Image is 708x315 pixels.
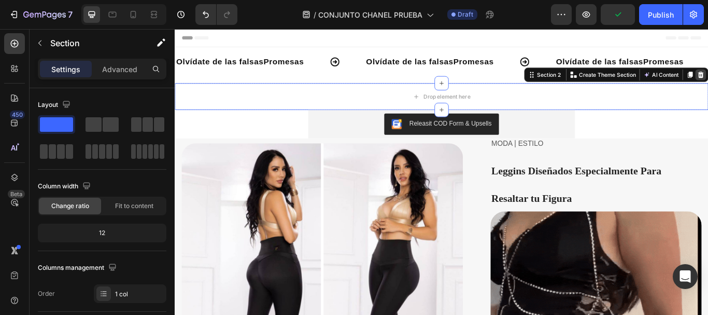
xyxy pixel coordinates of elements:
p: Section [50,37,135,49]
div: Section 2 [420,49,452,58]
div: Drop element here [290,75,345,83]
div: Order [38,289,55,298]
div: 1 col [115,290,164,299]
div: Beta [8,190,25,198]
span: / [314,9,316,20]
div: 12 [40,226,164,240]
p: Settings [51,64,80,75]
div: Publish [648,9,674,20]
span: Draft [458,10,473,19]
button: Publish [639,4,683,25]
div: Column width [38,180,93,194]
div: Columns management [38,261,119,275]
p: 7 [68,8,73,21]
p: Create Theme Section [471,49,537,58]
p: MODA | ESTILO [369,129,613,140]
img: CKKYs5695_ICEAE=.webp [252,105,265,117]
p: Olvídate de las falsas [444,33,593,44]
span: Fit to content [115,201,153,211]
strong: Leggins Diseñados Especialmente Para Resaltar tu Figura [369,159,568,204]
div: Releasit COD Form & Upsells [273,105,369,116]
div: 450 [10,111,25,119]
iframe: Design area [175,29,708,315]
span: Change ratio [51,201,89,211]
button: 7 [4,4,77,25]
div: Undo/Redo [195,4,237,25]
strong: Promesas [546,33,593,43]
h2: Olvídate de las falsas [222,32,373,45]
div: Layout [38,98,73,112]
p: Advanced [102,64,137,75]
button: AI Content [544,47,590,60]
span: CONJUNTO CHANEL PRUEBA [318,9,422,20]
strong: Promesas [324,33,372,43]
div: Open Intercom Messenger [673,264,698,289]
button: Releasit COD Form & Upsells [244,99,377,124]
